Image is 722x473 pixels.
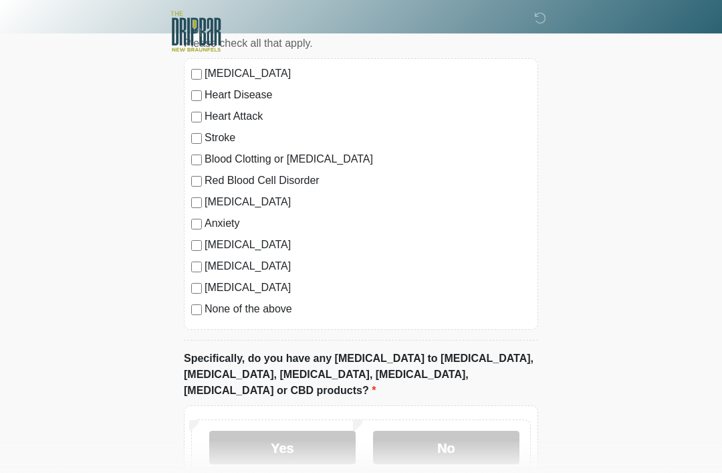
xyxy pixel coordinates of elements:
[191,133,202,144] input: Stroke
[191,176,202,187] input: Red Blood Cell Disorder
[205,151,531,167] label: Blood Clotting or [MEDICAL_DATA]
[205,173,531,189] label: Red Blood Cell Disorder
[205,87,531,103] label: Heart Disease
[191,262,202,272] input: [MEDICAL_DATA]
[209,431,356,464] label: Yes
[191,219,202,229] input: Anxiety
[191,69,202,80] input: [MEDICAL_DATA]
[191,197,202,208] input: [MEDICAL_DATA]
[191,283,202,294] input: [MEDICAL_DATA]
[191,112,202,122] input: Heart Attack
[191,240,202,251] input: [MEDICAL_DATA]
[205,194,531,210] label: [MEDICAL_DATA]
[205,280,531,296] label: [MEDICAL_DATA]
[184,351,538,399] label: Specifically, do you have any [MEDICAL_DATA] to [MEDICAL_DATA], [MEDICAL_DATA], [MEDICAL_DATA], [...
[205,215,531,231] label: Anxiety
[205,258,531,274] label: [MEDICAL_DATA]
[191,90,202,101] input: Heart Disease
[205,108,531,124] label: Heart Attack
[205,66,531,82] label: [MEDICAL_DATA]
[191,155,202,165] input: Blood Clotting or [MEDICAL_DATA]
[191,304,202,315] input: None of the above
[170,10,221,54] img: The DRIPBaR - New Braunfels Logo
[373,431,519,464] label: No
[205,237,531,253] label: [MEDICAL_DATA]
[205,130,531,146] label: Stroke
[205,301,531,317] label: None of the above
